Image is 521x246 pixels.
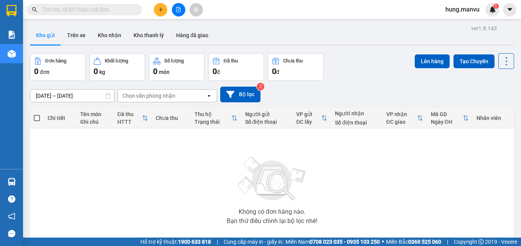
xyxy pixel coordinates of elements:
[478,239,484,244] span: copyright
[172,3,185,16] button: file-add
[310,239,380,245] strong: 0708 023 035 - 0935 103 250
[7,5,16,16] img: logo-vxr
[191,108,241,128] th: Toggle SortBy
[335,110,379,116] div: Người nhận
[8,195,15,203] span: question-circle
[415,54,450,68] button: Lên hàng
[193,7,199,12] span: aim
[8,230,15,237] span: message
[114,108,152,128] th: Toggle SortBy
[140,238,211,246] span: Hỗ trợ kỹ thuật:
[30,90,114,102] input: Select a date range.
[176,7,181,12] span: file-add
[386,111,417,117] div: VP nhận
[206,93,212,99] svg: open
[127,26,170,44] button: Kho thanh lý
[34,67,38,76] span: 0
[382,240,384,243] span: ⚪️
[30,53,86,81] button: Đơn hàng0đơn
[80,119,110,125] div: Ghi chú
[8,178,16,186] img: warehouse-icon
[386,119,417,125] div: ĐC giao
[153,67,157,76] span: 0
[30,26,61,44] button: Kho gửi
[94,67,98,76] span: 0
[164,58,184,64] div: Số lượng
[234,152,310,206] img: svg+xml;base64,PHN2ZyBjbGFzcz0ibGlzdC1wbHVnX19zdmciIHhtbG5zPSJodHRwOi8vd3d3LnczLm9yZy8yMDAwL3N2Zy...
[493,3,499,9] sup: 1
[117,119,142,125] div: HTTT
[45,58,66,64] div: Đơn hàng
[32,7,37,12] span: search
[8,50,16,58] img: warehouse-icon
[335,120,379,126] div: Số điện thoại
[154,3,167,16] button: plus
[245,119,289,125] div: Số điện thoại
[257,83,264,90] sup: 2
[495,3,497,9] span: 1
[195,119,231,125] div: Trạng thái
[476,115,510,121] div: Nhân viên
[99,69,105,75] span: kg
[408,239,441,245] strong: 0369 525 060
[503,3,516,16] button: caret-down
[447,238,448,246] span: |
[80,111,110,117] div: Tên món
[40,69,49,75] span: đơn
[292,108,331,128] th: Toggle SortBy
[61,26,92,44] button: Trên xe
[89,53,145,81] button: Khối lượng0kg
[489,6,496,13] img: icon-new-feature
[431,119,463,125] div: Ngày ĐH
[149,53,204,81] button: Số lượng0món
[117,111,142,117] div: Đã thu
[122,92,175,100] div: Chọn văn phòng nhận
[92,26,127,44] button: Kho nhận
[48,115,73,121] div: Chi tiết
[439,5,486,14] span: hung.manvu
[239,209,305,215] div: Không có đơn hàng nào.
[245,111,289,117] div: Người gửi
[178,239,211,245] strong: 1900 633 818
[268,53,323,81] button: Chưa thu0đ
[190,3,203,16] button: aim
[208,53,264,81] button: Đã thu0đ
[276,69,279,75] span: đ
[105,58,128,64] div: Khối lượng
[195,111,231,117] div: Thu hộ
[506,6,513,13] span: caret-down
[383,108,427,128] th: Toggle SortBy
[224,58,238,64] div: Đã thu
[386,238,441,246] span: Miền Bắc
[8,31,16,39] img: solution-icon
[220,87,260,102] button: Bộ lọc
[42,5,133,14] input: Tìm tên, số ĐT hoặc mã đơn
[272,67,276,76] span: 0
[224,238,284,246] span: Cung cấp máy in - giấy in:
[170,26,214,44] button: Hàng đã giao
[158,7,163,12] span: plus
[227,218,317,224] div: Bạn thử điều chỉnh lại bộ lọc nhé!
[159,69,170,75] span: món
[285,238,380,246] span: Miền Nam
[296,111,321,117] div: VP gửi
[471,24,497,33] div: ver 1.8.143
[427,108,473,128] th: Toggle SortBy
[8,213,15,220] span: notification
[431,111,463,117] div: Mã GD
[296,119,321,125] div: ĐC lấy
[217,238,218,246] span: |
[156,115,187,121] div: Chưa thu
[213,67,217,76] span: 0
[283,58,303,64] div: Chưa thu
[217,69,220,75] span: đ
[453,54,495,68] button: Tạo Chuyến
